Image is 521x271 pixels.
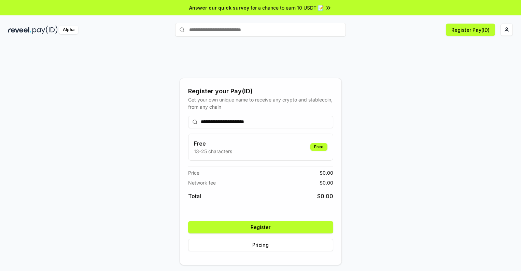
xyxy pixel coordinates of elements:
[188,221,333,233] button: Register
[188,96,333,110] div: Get your own unique name to receive any crypto and stablecoin, from any chain
[59,26,78,34] div: Alpha
[310,143,327,151] div: Free
[320,179,333,186] span: $ 0.00
[32,26,58,34] img: pay_id
[189,4,249,11] span: Answer our quick survey
[188,239,333,251] button: Pricing
[188,169,199,176] span: Price
[188,192,201,200] span: Total
[188,86,333,96] div: Register your Pay(ID)
[188,179,216,186] span: Network fee
[8,26,31,34] img: reveel_dark
[317,192,333,200] span: $ 0.00
[194,139,232,148] h3: Free
[194,148,232,155] p: 13-25 characters
[446,24,495,36] button: Register Pay(ID)
[251,4,324,11] span: for a chance to earn 10 USDT 📝
[320,169,333,176] span: $ 0.00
